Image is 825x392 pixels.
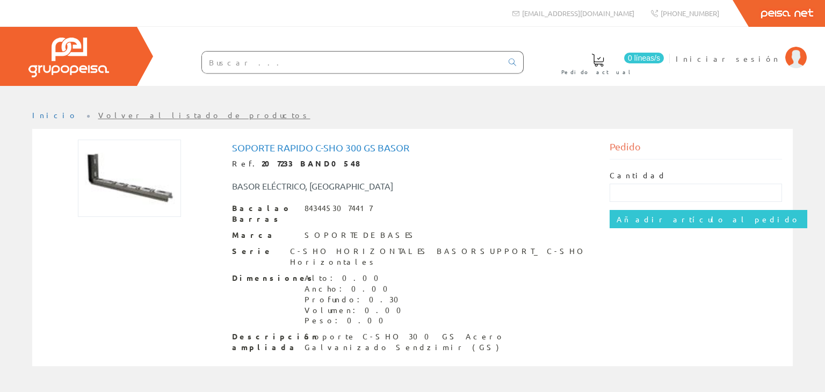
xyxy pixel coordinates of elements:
[290,246,587,266] font: C-SHO HORIZONTALES BASORSUPPORT_ C-SHO Horizontales
[232,203,292,223] font: Bacalao Barras
[232,273,316,282] font: Dimensiones
[232,158,262,168] font: Ref.
[232,180,393,191] font: BASOR ELÉCTRICO, [GEOGRAPHIC_DATA]
[676,45,807,55] a: Iniciar sesión
[676,54,780,63] font: Iniciar sesión
[305,331,505,352] font: Soporte C-SHO 300 GS Acero Galvanizado Sendzimir (GS)
[628,54,660,62] font: 0 líneas/s
[98,110,310,120] a: Volver al listado de productos
[202,52,502,73] input: Buscar ...
[610,170,667,180] font: Cantidad
[305,273,385,282] font: Alto: 0.00
[262,158,360,168] font: 207233 BAND0548
[561,68,634,76] font: Pedido actual
[32,110,78,120] a: Inicio
[232,230,277,239] font: Marca
[305,284,394,293] font: Ancho: 0.00
[28,38,109,77] img: Grupo Peisa
[305,305,408,315] font: Volumen: 0.00
[610,210,807,228] input: Añadir artículo al pedido
[78,140,181,217] img: Foto artículo Soporte Rapido C-sho 300 Gs Basor (192x143.62204724409)
[305,203,372,213] font: 8434453074417
[305,315,390,325] font: Peso: 0.00
[232,142,409,153] font: Soporte Rapido C-sho 300 Gs Basor
[305,294,405,304] font: Profundo: 0.30
[305,230,418,239] font: SOPORTE DE BASES
[232,331,319,352] font: Descripción ampliada
[661,9,719,18] font: [PHONE_NUMBER]
[522,9,634,18] font: [EMAIL_ADDRESS][DOMAIN_NAME]
[610,141,641,152] font: Pedido
[232,246,273,256] font: Serie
